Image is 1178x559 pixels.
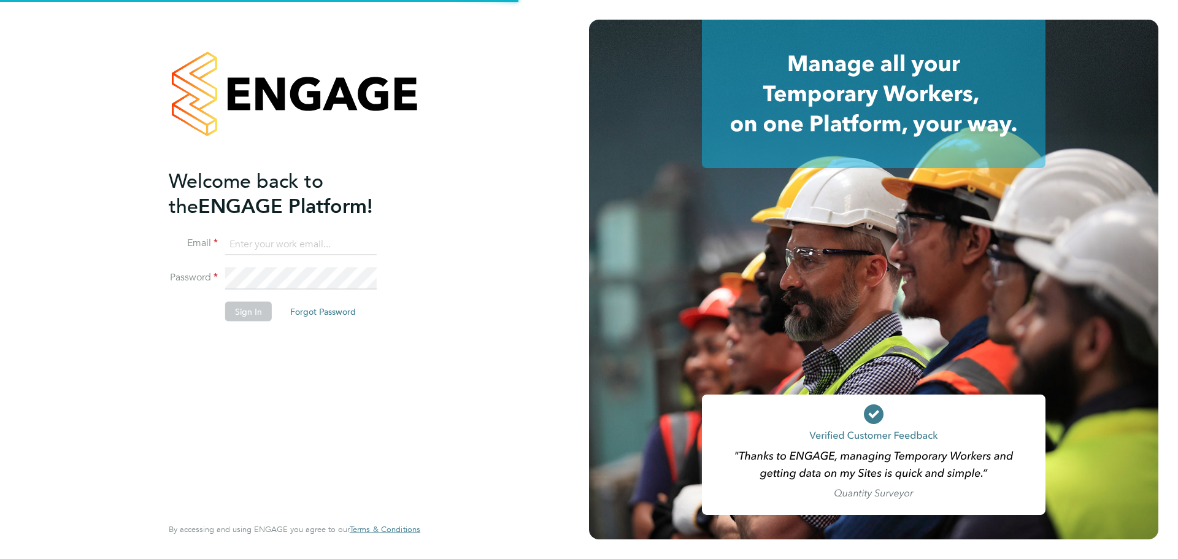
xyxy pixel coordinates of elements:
a: Terms & Conditions [350,525,420,534]
span: By accessing and using ENGAGE you agree to our [169,524,420,534]
span: Welcome back to the [169,169,323,218]
label: Email [169,237,218,250]
button: Forgot Password [280,302,366,322]
button: Sign In [225,302,272,322]
label: Password [169,271,218,284]
h2: ENGAGE Platform! [169,168,408,218]
input: Enter your work email... [225,233,377,255]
